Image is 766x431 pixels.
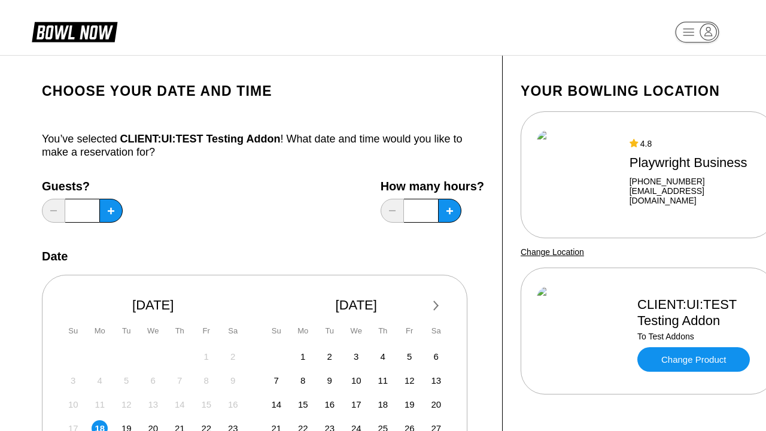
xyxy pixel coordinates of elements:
[42,83,484,99] h1: Choose your Date and time
[321,372,338,388] div: Choose Tuesday, September 9th, 2025
[630,139,759,148] div: 4.8
[60,297,246,313] div: [DATE]
[348,323,364,339] div: We
[268,396,284,412] div: Choose Sunday, September 14th, 2025
[92,396,108,412] div: Not available Monday, August 11th, 2025
[225,348,241,365] div: Not available Saturday, August 2nd, 2025
[637,296,759,329] div: CLIENT:UI:TEST Testing Addon
[268,323,284,339] div: Su
[402,348,418,365] div: Choose Friday, September 5th, 2025
[630,186,759,205] a: [EMAIL_ADDRESS][DOMAIN_NAME]
[42,180,123,193] label: Guests?
[348,396,364,412] div: Choose Wednesday, September 17th, 2025
[198,396,214,412] div: Not available Friday, August 15th, 2025
[348,348,364,365] div: Choose Wednesday, September 3rd, 2025
[348,372,364,388] div: Choose Wednesday, September 10th, 2025
[375,348,391,365] div: Choose Thursday, September 4th, 2025
[321,323,338,339] div: Tu
[321,348,338,365] div: Choose Tuesday, September 2nd, 2025
[172,372,188,388] div: Not available Thursday, August 7th, 2025
[268,372,284,388] div: Choose Sunday, September 7th, 2025
[427,296,446,315] button: Next Month
[428,396,444,412] div: Choose Saturday, September 20th, 2025
[225,396,241,412] div: Not available Saturday, August 16th, 2025
[198,372,214,388] div: Not available Friday, August 8th, 2025
[537,286,627,376] img: CLIENT:UI:TEST Testing Addon
[145,372,161,388] div: Not available Wednesday, August 6th, 2025
[92,323,108,339] div: Mo
[375,323,391,339] div: Th
[42,250,68,263] label: Date
[118,372,135,388] div: Not available Tuesday, August 5th, 2025
[375,396,391,412] div: Choose Thursday, September 18th, 2025
[65,323,81,339] div: Su
[321,396,338,412] div: Choose Tuesday, September 16th, 2025
[630,154,759,171] div: Playwright Business
[225,323,241,339] div: Sa
[198,323,214,339] div: Fr
[537,130,619,220] img: Playwright Business
[118,396,135,412] div: Not available Tuesday, August 12th, 2025
[172,396,188,412] div: Not available Thursday, August 14th, 2025
[118,323,135,339] div: Tu
[428,348,444,365] div: Choose Saturday, September 6th, 2025
[295,372,311,388] div: Choose Monday, September 8th, 2025
[92,372,108,388] div: Not available Monday, August 4th, 2025
[145,323,161,339] div: We
[428,323,444,339] div: Sa
[295,323,311,339] div: Mo
[264,297,449,313] div: [DATE]
[521,247,584,257] a: Change Location
[145,396,161,412] div: Not available Wednesday, August 13th, 2025
[402,396,418,412] div: Choose Friday, September 19th, 2025
[637,347,750,372] a: Change Product
[65,372,81,388] div: Not available Sunday, August 3rd, 2025
[402,323,418,339] div: Fr
[65,396,81,412] div: Not available Sunday, August 10th, 2025
[375,372,391,388] div: Choose Thursday, September 11th, 2025
[198,348,214,365] div: Not available Friday, August 1st, 2025
[637,332,759,341] div: To Test Addons
[381,180,484,193] label: How many hours?
[120,133,280,145] span: CLIENT:UI:TEST Testing Addon
[225,372,241,388] div: Not available Saturday, August 9th, 2025
[42,132,484,159] div: You’ve selected ! What date and time would you like to make a reservation for?
[295,396,311,412] div: Choose Monday, September 15th, 2025
[295,348,311,365] div: Choose Monday, September 1st, 2025
[428,372,444,388] div: Choose Saturday, September 13th, 2025
[402,372,418,388] div: Choose Friday, September 12th, 2025
[172,323,188,339] div: Th
[630,177,759,186] div: [PHONE_NUMBER]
